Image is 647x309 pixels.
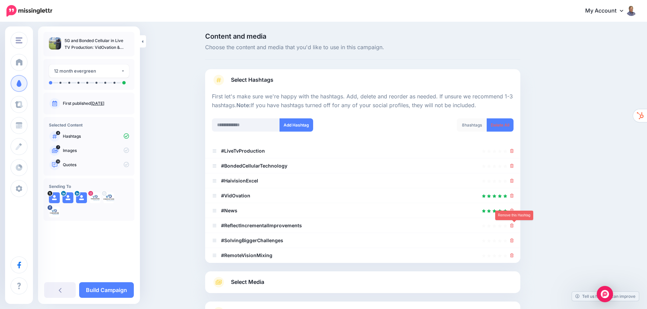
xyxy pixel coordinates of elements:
[76,192,87,203] img: user_default_image.png
[6,5,52,17] img: Missinglettr
[221,193,250,198] b: #VidOvation
[49,184,129,189] h4: Sending To
[63,133,129,139] p: Hashtags
[16,37,22,43] img: menu.png
[49,122,129,128] h4: Selected Content
[62,192,73,203] img: user_default_image.png
[205,33,520,40] span: Content and media
[56,145,60,149] span: 7
[221,208,237,213] b: #News
[56,131,60,135] span: 8
[54,67,121,75] div: 12 month evergreen
[572,292,639,301] a: Tell us how we can improve
[49,192,60,203] img: user_default_image.png
[578,3,637,19] a: My Account
[280,118,313,132] button: Add Hashtag
[103,192,114,203] img: AOh14Ght4ipkyoCpRx4ezu45ncY9nUSqamNe93inbF1bs96-c-62602.png
[49,64,129,78] button: 12 month evergreen
[221,163,287,169] b: #BondedCellularTechnology
[221,252,272,258] b: #RemoteVisionMixing
[221,223,302,228] b: #ReflectIncrementalImprovements
[63,162,129,168] p: Quotes
[205,43,520,52] span: Choose the content and media that you'd like to use in this campaign.
[212,277,514,288] a: Select Media
[63,100,129,107] p: First published
[457,118,487,132] div: hashtags
[212,92,514,110] p: First let's make sure we're happy with the hashtags. Add, delete and reorder as needed. If unsure...
[212,92,514,263] div: Select Hashtags
[231,75,273,84] span: Select Hashtags
[462,122,465,128] span: 8
[221,148,265,154] b: #LiveTvProduction
[56,159,60,163] span: 14
[91,101,104,106] a: [DATE]
[49,37,61,50] img: ee74d393361f38a8224a7feb1a48b359_thumb.jpg
[90,192,101,203] img: 466002214_8725074537576735_1506327890833110571_n-bsa154072.jpg
[597,286,613,302] div: Open Intercom Messenger
[65,37,129,51] p: 5G and Bonded Cellular in Live TV Production: VidOvation & Haivision Are Ahead of the Curve
[487,118,514,132] a: Delete All
[63,148,129,154] p: Images
[221,178,258,184] b: #HaivisionExcel
[212,75,514,92] a: Select Hashtags
[236,102,251,109] b: Note:
[221,237,283,243] b: #SolvingBiggerChallenges
[49,207,60,217] img: 308595393_519416333523139_6335390316680852762_n-bsa151427.png
[231,277,264,287] span: Select Media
